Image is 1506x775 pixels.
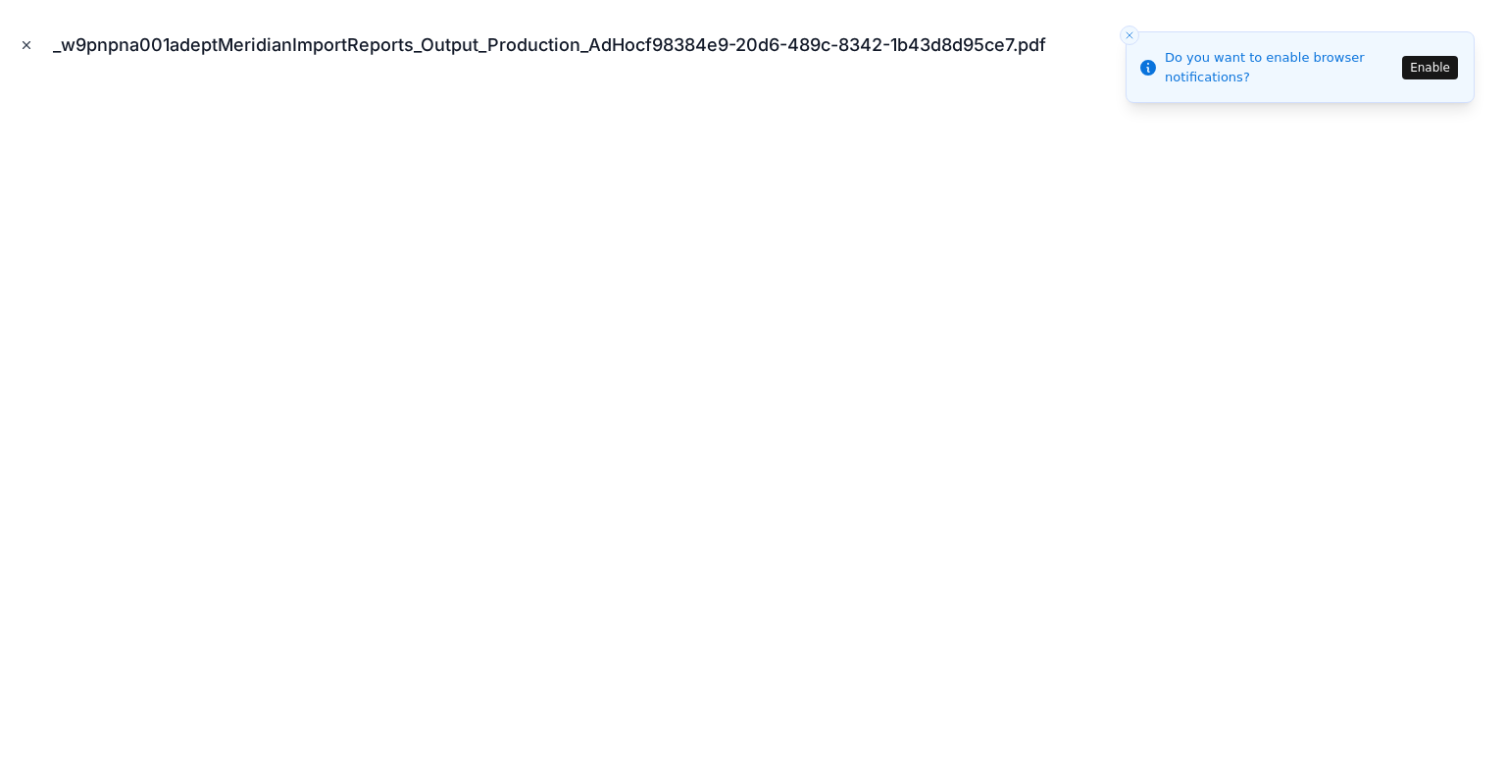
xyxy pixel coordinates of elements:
[1402,56,1458,79] button: Enable
[53,31,1062,59] div: _w9pnpna001adeptMeridianImportReports_Output_Production_AdHocf98384e9-20d6-489c-8342-1b43d8d95ce7...
[1165,48,1396,86] div: Do you want to enable browser notifications?
[1120,26,1139,45] button: Close toast
[16,82,1490,759] iframe: pdf-iframe
[16,34,37,56] button: Close modal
